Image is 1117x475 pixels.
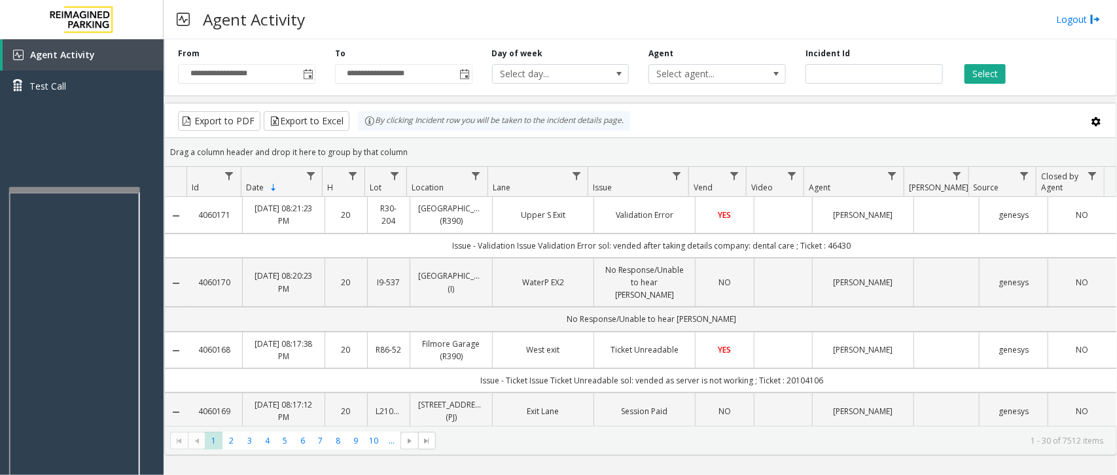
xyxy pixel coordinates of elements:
a: [PERSON_NAME] [821,405,906,417]
a: Ticket Unreadable [602,343,687,356]
span: YES [718,344,732,355]
a: Location Filter Menu [467,167,485,185]
span: Agent Activity [30,48,95,61]
a: genesys [987,343,1040,356]
span: Page 7 [311,432,329,449]
a: [GEOGRAPHIC_DATA] (I) [418,270,484,294]
a: 4060171 [195,209,234,221]
a: Session Paid [602,405,687,417]
span: Page 11 [383,432,400,449]
a: R30-204 [376,202,402,227]
a: R86-52 [376,343,402,356]
a: Collapse Details [165,407,187,417]
span: Page 2 [222,432,240,449]
span: Vend [694,182,713,193]
span: Test Call [29,79,66,93]
a: Agent Filter Menu [883,167,901,185]
a: NO [1056,343,1108,356]
h3: Agent Activity [196,3,311,35]
a: Parker Filter Menu [948,167,966,185]
a: [DATE] 08:21:23 PM [251,202,317,227]
span: Sortable [268,183,279,193]
label: Agent [648,48,673,60]
span: Page 10 [365,432,383,449]
span: NO [1076,344,1088,355]
span: Go to the last page [422,436,433,446]
span: Issue [594,182,612,193]
span: Select day... [493,65,601,83]
a: West exit [501,343,586,356]
a: [DATE] 08:17:38 PM [251,338,317,362]
span: Id [192,182,199,193]
button: Select [965,64,1006,84]
a: YES [703,343,745,356]
span: Go to the next page [404,436,415,446]
a: genesys [987,209,1040,221]
a: [PERSON_NAME] [821,209,906,221]
a: NO [703,405,745,417]
span: NO [718,277,731,288]
label: Day of week [492,48,543,60]
button: Export to Excel [264,111,349,131]
a: NO [703,276,745,289]
label: To [335,48,346,60]
label: From [178,48,200,60]
span: Source [974,182,999,193]
a: WaterP EX2 [501,276,586,289]
a: [STREET_ADDRESS](PJ) [418,398,484,423]
span: Page 3 [241,432,258,449]
span: NO [1076,406,1088,417]
a: Collapse Details [165,278,187,289]
a: NO [1056,405,1108,417]
a: Date Filter Menu [302,167,319,185]
span: Video [751,182,773,193]
a: 4060169 [195,405,234,417]
a: L21073000 [376,405,402,417]
span: Page 9 [347,432,364,449]
span: Go to the last page [418,432,436,450]
a: Source Filter Menu [1016,167,1033,185]
a: No Response/Unable to hear [PERSON_NAME] [602,264,687,302]
a: 20 [333,209,359,221]
a: Upper S Exit [501,209,586,221]
a: Collapse Details [165,345,187,356]
a: [GEOGRAPHIC_DATA] (R390) [418,202,484,227]
button: Export to PDF [178,111,260,131]
div: Drag a column header and drop it here to group by that column [165,141,1116,164]
a: Lot Filter Menu [386,167,404,185]
span: YES [718,209,732,220]
label: Incident Id [806,48,850,60]
span: Date [246,182,264,193]
img: 'icon' [13,50,24,60]
span: Lot [370,182,381,193]
span: NO [1076,209,1088,220]
span: Page 1 [205,432,222,449]
span: [PERSON_NAME] [909,182,968,193]
a: Filmore Garage (R390) [418,338,484,362]
span: Closed by Agent [1041,171,1078,193]
a: 20 [333,343,359,356]
span: Toggle popup [300,65,315,83]
a: Closed by Agent Filter Menu [1084,167,1101,185]
a: Collapse Details [165,211,187,221]
a: 4060168 [195,343,234,356]
span: Toggle popup [457,65,472,83]
img: pageIcon [177,3,190,35]
span: Page 6 [294,432,311,449]
td: Issue - Validation Issue Validation Error sol: vended after taking details company: dental care ;... [187,234,1116,258]
a: Issue Filter Menu [668,167,686,185]
a: Lane Filter Menu [567,167,585,185]
span: Location [412,182,444,193]
a: Vend Filter Menu [726,167,743,185]
a: YES [703,209,745,221]
a: Video Filter Menu [783,167,801,185]
td: Issue - Ticket Issue Ticket Unreadable sol: vended as server is not working ; Ticket : 20104106 [187,368,1116,393]
span: Lane [493,182,510,193]
a: 20 [333,405,359,417]
a: Exit Lane [501,405,586,417]
a: [PERSON_NAME] [821,343,906,356]
a: Id Filter Menu [221,167,238,185]
a: H Filter Menu [344,167,361,185]
a: genesys [987,276,1040,289]
a: genesys [987,405,1040,417]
